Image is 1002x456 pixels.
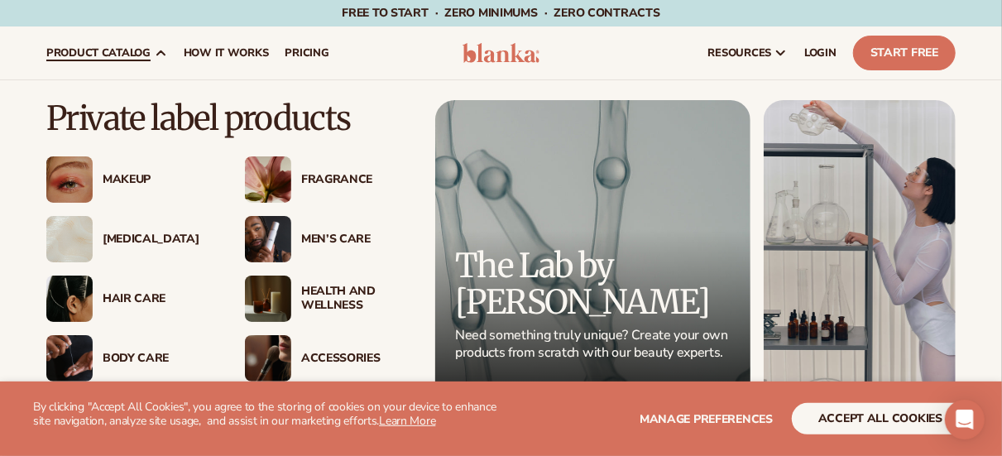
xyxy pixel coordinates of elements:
[796,26,845,79] a: LOGIN
[435,100,750,441] a: Microscopic product formula. The Lab by [PERSON_NAME] Need something truly unique? Create your ow...
[103,173,212,187] div: Makeup
[103,352,212,366] div: Body Care
[184,46,269,60] span: How It Works
[463,43,540,63] img: logo
[301,233,410,247] div: Men’s Care
[46,276,93,322] img: Female hair pulled back with clips.
[342,5,659,21] span: Free to start · ZERO minimums · ZERO contracts
[301,285,410,313] div: Health And Wellness
[640,403,773,434] button: Manage preferences
[245,276,291,322] img: Candles and incense on table.
[245,335,410,382] a: Female with makeup brush. Accessories
[379,413,435,429] a: Learn More
[301,352,410,366] div: Accessories
[46,216,212,262] a: Cream moisturizer swatch. [MEDICAL_DATA]
[46,100,410,137] p: Private label products
[455,247,731,320] p: The Lab by [PERSON_NAME]
[46,46,151,60] span: product catalog
[708,46,771,60] span: resources
[46,156,212,203] a: Female with glitter eye makeup. Makeup
[245,276,410,322] a: Candles and incense on table. Health And Wellness
[33,401,501,429] p: By clicking "Accept All Cookies", you agree to the storing of cookies on your device to enhance s...
[46,335,93,382] img: Male hand applying moisturizer.
[245,335,291,382] img: Female with makeup brush.
[455,327,731,362] p: Need something truly unique? Create your own products from scratch with our beauty experts.
[245,156,410,203] a: Pink blooming flower. Fragrance
[853,36,956,70] a: Start Free
[103,292,212,306] div: Hair Care
[640,411,773,427] span: Manage preferences
[804,46,837,60] span: LOGIN
[245,216,291,262] img: Male holding moisturizer bottle.
[764,100,956,441] img: Female in lab with equipment.
[285,46,328,60] span: pricing
[276,26,337,79] a: pricing
[46,276,212,322] a: Female hair pulled back with clips. Hair Care
[175,26,277,79] a: How It Works
[301,173,410,187] div: Fragrance
[103,233,212,247] div: [MEDICAL_DATA]
[46,156,93,203] img: Female with glitter eye makeup.
[46,216,93,262] img: Cream moisturizer swatch.
[700,26,796,79] a: resources
[792,403,969,434] button: accept all cookies
[46,335,212,382] a: Male hand applying moisturizer. Body Care
[945,400,985,439] div: Open Intercom Messenger
[245,156,291,203] img: Pink blooming flower.
[38,26,175,79] a: product catalog
[245,216,410,262] a: Male holding moisturizer bottle. Men’s Care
